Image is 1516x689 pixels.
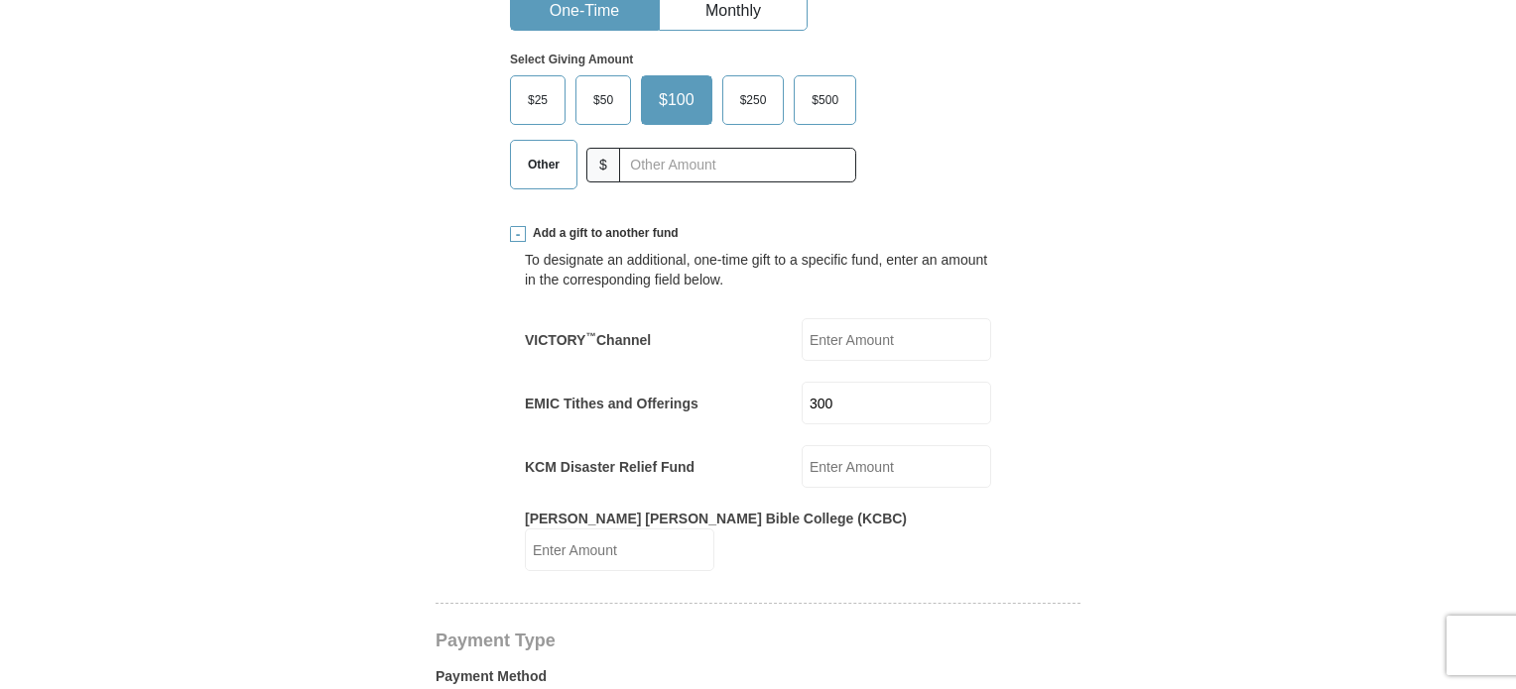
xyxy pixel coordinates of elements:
[730,85,777,115] span: $250
[525,528,714,571] input: Enter Amount
[525,250,991,289] div: To designate an additional, one-time gift to a specific fund, enter an amount in the correspondin...
[525,509,907,528] label: [PERSON_NAME] [PERSON_NAME] Bible College (KCBC)
[518,150,569,179] span: Other
[619,148,856,182] input: Other Amount
[802,85,848,115] span: $500
[525,394,698,413] label: EMIC Tithes and Offerings
[802,382,991,424] input: Enter Amount
[802,318,991,361] input: Enter Amount
[583,85,623,115] span: $50
[525,457,695,477] label: KCM Disaster Relief Fund
[586,148,620,182] span: $
[510,53,633,66] strong: Select Giving Amount
[585,330,596,342] sup: ™
[526,225,679,242] span: Add a gift to another fund
[436,632,1080,648] h4: Payment Type
[525,330,651,350] label: VICTORY Channel
[518,85,558,115] span: $25
[649,85,704,115] span: $100
[802,445,991,488] input: Enter Amount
